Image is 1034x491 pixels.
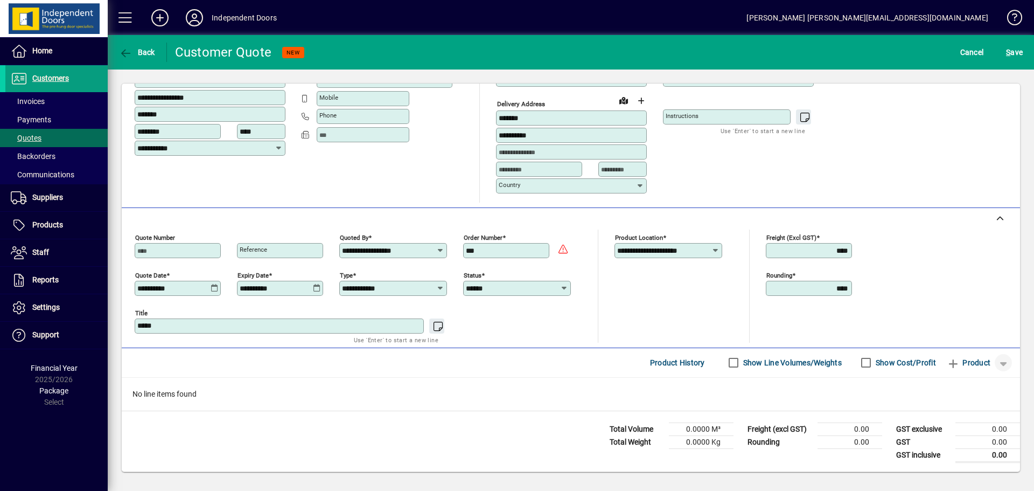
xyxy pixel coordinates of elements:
[177,8,212,27] button: Profile
[1003,43,1025,62] button: Save
[818,423,882,435] td: 0.00
[615,233,663,241] mat-label: Product location
[669,423,733,435] td: 0.0000 M³
[5,38,108,65] a: Home
[615,92,632,109] a: View on map
[5,147,108,165] a: Backorders
[5,184,108,211] a: Suppliers
[5,110,108,129] a: Payments
[5,92,108,110] a: Invoices
[5,212,108,239] a: Products
[818,435,882,448] td: 0.00
[287,49,300,56] span: NEW
[135,233,175,241] mat-label: Quote number
[960,44,984,61] span: Cancel
[1006,48,1010,57] span: S
[669,435,733,448] td: 0.0000 Kg
[632,92,649,109] button: Choose address
[5,165,108,184] a: Communications
[11,170,74,179] span: Communications
[742,423,818,435] td: Freight (excl GST)
[721,125,805,137] mat-hint: Use 'Enter' to start a new line
[874,357,936,368] label: Show Cost/Profit
[119,48,155,57] span: Back
[11,134,41,142] span: Quotes
[955,448,1020,462] td: 0.00
[464,233,502,241] mat-label: Order number
[39,386,68,395] span: Package
[32,193,63,202] span: Suppliers
[5,267,108,294] a: Reports
[32,303,60,312] span: Settings
[891,423,955,435] td: GST exclusive
[5,239,108,266] a: Staff
[604,435,669,448] td: Total Weight
[741,357,842,368] label: Show Line Volumes/Weights
[32,330,59,339] span: Support
[955,435,1020,448] td: 0.00
[5,322,108,349] a: Support
[11,115,51,124] span: Payments
[237,271,269,279] mat-label: Expiry date
[941,353,996,372] button: Product
[955,423,1020,435] td: 0.00
[143,8,177,27] button: Add
[340,233,368,241] mat-label: Quoted by
[604,423,669,435] td: Total Volume
[11,152,55,161] span: Backorders
[175,44,272,61] div: Customer Quote
[135,309,148,316] mat-label: Title
[742,435,818,448] td: Rounding
[499,181,520,189] mat-label: Country
[1006,44,1023,61] span: ave
[116,43,158,62] button: Back
[891,435,955,448] td: GST
[958,43,987,62] button: Cancel
[31,364,78,372] span: Financial Year
[32,74,69,82] span: Customers
[766,233,816,241] mat-label: Freight (excl GST)
[240,246,267,253] mat-label: Reference
[319,112,337,119] mat-label: Phone
[999,2,1021,37] a: Knowledge Base
[32,248,49,257] span: Staff
[746,9,988,26] div: [PERSON_NAME] [PERSON_NAME][EMAIL_ADDRESS][DOMAIN_NAME]
[766,271,792,279] mat-label: Rounding
[32,275,59,284] span: Reports
[108,43,167,62] app-page-header-button: Back
[319,94,338,101] mat-label: Mobile
[11,97,45,106] span: Invoices
[891,448,955,462] td: GST inclusive
[947,354,990,371] span: Product
[32,220,63,229] span: Products
[135,271,166,279] mat-label: Quote date
[646,353,709,372] button: Product History
[354,334,438,346] mat-hint: Use 'Enter' to start a new line
[666,112,698,120] mat-label: Instructions
[212,9,277,26] div: Independent Doors
[464,271,481,279] mat-label: Status
[122,378,1020,411] div: No line items found
[32,46,52,55] span: Home
[340,271,353,279] mat-label: Type
[650,354,705,371] span: Product History
[5,294,108,321] a: Settings
[5,129,108,147] a: Quotes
